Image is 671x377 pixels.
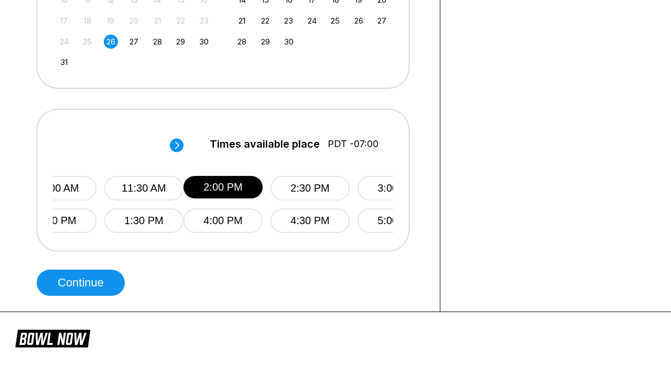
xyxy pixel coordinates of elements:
[197,35,211,49] div: Choose Saturday, August 30th, 2025
[258,35,273,49] div: Choose Monday, September 29th, 2025
[270,176,350,201] button: 2:30 PM
[197,14,211,28] div: Not available Saturday, August 23rd, 2025
[104,208,183,233] button: 1:30 PM
[328,14,342,28] div: Choose Thursday, September 25th, 2025
[375,14,389,28] div: Choose Saturday, September 27th, 2025
[150,35,165,49] div: Choose Thursday, August 28th, 2025
[104,14,118,28] div: Not available Tuesday, August 19th, 2025
[358,208,437,233] button: 5:00 PM
[150,14,165,28] div: Not available Thursday, August 21st, 2025
[127,35,141,49] div: Choose Wednesday, August 27th, 2025
[282,35,296,49] div: Choose Tuesday, September 30th, 2025
[235,35,249,49] div: Choose Sunday, September 28th, 2025
[37,270,125,296] button: Continue
[17,176,96,201] button: 11:00 AM
[305,14,319,28] div: Choose Wednesday, September 24th, 2025
[352,14,366,28] div: Choose Friday, September 26th, 2025
[57,55,71,69] div: Choose Sunday, August 31st, 2025
[358,176,437,201] button: 3:00 PM
[57,14,71,28] div: Not available Sunday, August 17th, 2025
[183,176,263,198] button: 2:00 PM
[258,14,273,28] div: Choose Monday, September 22nd, 2025
[235,14,249,28] div: Choose Sunday, September 21st, 2025
[174,14,188,28] div: Not available Friday, August 22nd, 2025
[328,138,378,150] span: PDT -07:00
[183,208,263,233] button: 4:00 PM
[127,14,141,28] div: Not available Wednesday, August 20th, 2025
[104,176,183,201] button: 11:30 AM
[80,14,94,28] div: Not available Monday, August 18th, 2025
[80,35,94,49] div: Not available Monday, August 25th, 2025
[270,208,350,233] button: 4:30 PM
[174,35,188,49] div: Choose Friday, August 29th, 2025
[104,35,118,49] div: Choose Tuesday, August 26th, 2025
[282,14,296,28] div: Choose Tuesday, September 23rd, 2025
[17,208,96,233] button: 1:00 PM
[57,35,71,49] div: Not available Sunday, August 24th, 2025
[210,138,320,150] span: Times available place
